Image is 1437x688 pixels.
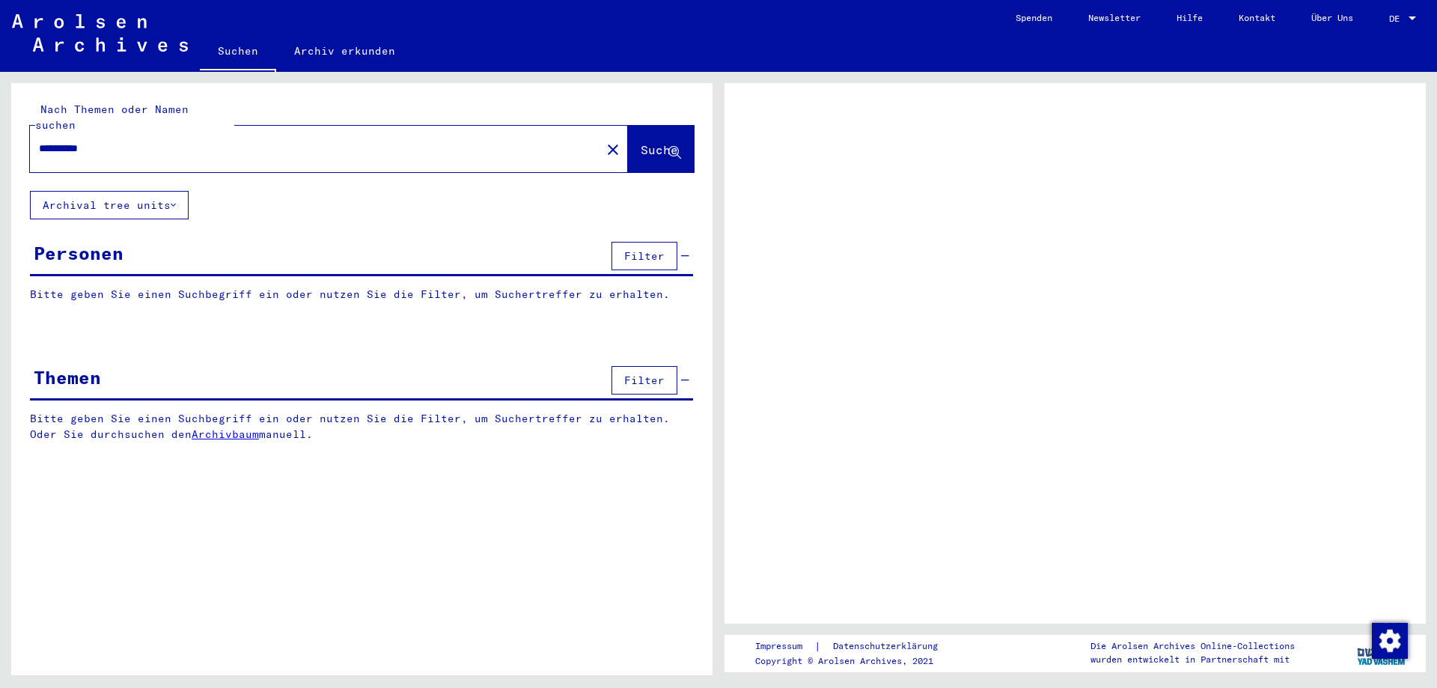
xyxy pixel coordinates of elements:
[628,126,694,172] button: Suche
[641,142,678,157] span: Suche
[598,134,628,164] button: Clear
[34,364,101,391] div: Themen
[755,639,956,654] div: |
[34,240,123,267] div: Personen
[624,374,665,387] span: Filter
[611,366,677,395] button: Filter
[611,242,677,270] button: Filter
[1090,653,1295,666] p: wurden entwickelt in Partnerschaft mit
[200,33,276,72] a: Suchen
[755,639,814,654] a: Impressum
[1090,639,1295,653] p: Die Arolsen Archives Online-Collections
[821,639,956,654] a: Datenschutzerklärung
[1354,634,1410,672] img: yv_logo.png
[604,141,622,159] mat-icon: close
[30,287,693,302] p: Bitte geben Sie einen Suchbegriff ein oder nutzen Sie die Filter, um Suchertreffer zu erhalten.
[35,103,189,132] mat-label: Nach Themen oder Namen suchen
[1372,623,1408,659] img: Zustimmung ändern
[12,14,188,52] img: Arolsen_neg.svg
[1389,13,1406,24] span: DE
[30,411,694,442] p: Bitte geben Sie einen Suchbegriff ein oder nutzen Sie die Filter, um Suchertreffer zu erhalten. O...
[192,427,259,441] a: Archivbaum
[276,33,413,69] a: Archiv erkunden
[624,249,665,263] span: Filter
[30,191,189,219] button: Archival tree units
[755,654,956,668] p: Copyright © Arolsen Archives, 2021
